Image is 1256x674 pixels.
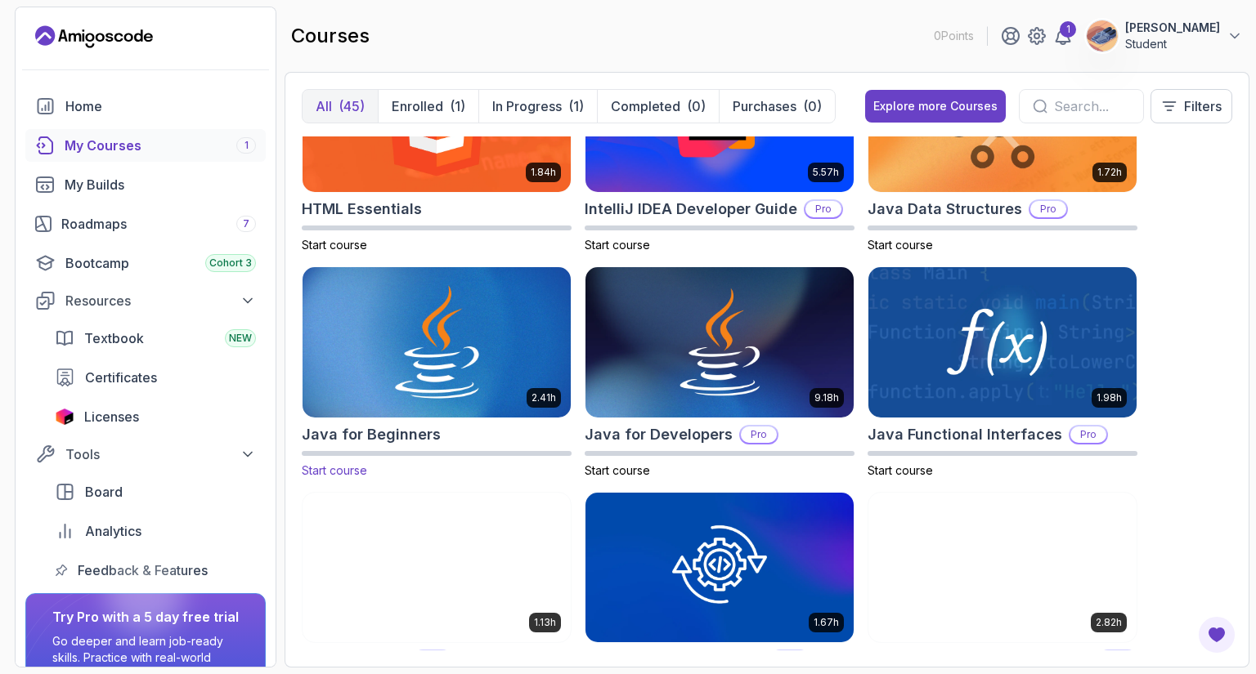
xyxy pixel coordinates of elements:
[45,554,266,587] a: feedback
[1097,166,1122,179] p: 1.72h
[534,616,556,629] p: 1.13h
[302,463,367,477] span: Start course
[531,166,556,179] p: 1.84h
[492,96,562,116] p: In Progress
[84,328,144,348] span: Textbook
[868,648,1092,671] h2: Java Object Oriented Programming
[65,96,256,116] div: Home
[1125,20,1220,36] p: [PERSON_NAME]
[65,444,256,464] div: Tools
[532,391,556,404] p: 2.41h
[813,166,839,179] p: 5.57h
[733,96,796,116] p: Purchases
[597,90,719,123] button: Completed(0)
[1086,20,1243,52] button: user profile image[PERSON_NAME]Student
[1197,615,1236,654] button: Open Feedback Button
[25,286,266,315] button: Resources
[865,90,1006,123] button: Explore more Courses
[478,90,597,123] button: In Progress(1)
[585,493,854,643] img: Java Integration Testing card
[803,96,822,116] div: (0)
[1054,96,1130,116] input: Search...
[244,139,249,152] span: 1
[339,96,365,116] div: (45)
[45,475,266,508] a: board
[814,391,839,404] p: 9.18h
[45,515,266,547] a: analytics
[85,521,141,541] span: Analytics
[1151,89,1232,123] button: Filters
[65,175,256,194] div: My Builds
[303,493,571,643] img: Java Generics card
[585,238,650,252] span: Start course
[243,217,249,230] span: 7
[302,648,406,671] h2: Java Generics
[392,96,443,116] p: Enrolled
[316,96,332,116] p: All
[78,560,208,580] span: Feedback & Features
[65,253,256,273] div: Bootcamp
[868,463,933,477] span: Start course
[35,24,153,50] a: Landing page
[934,28,974,44] p: 0 Points
[1097,391,1122,404] p: 1.98h
[45,361,266,394] a: certificates
[25,208,266,240] a: roadmaps
[868,423,1062,446] h2: Java Functional Interfaces
[25,129,266,162] a: courses
[85,482,123,502] span: Board
[65,291,256,310] div: Resources
[687,96,706,116] div: (0)
[65,136,256,155] div: My Courses
[55,408,74,425] img: jetbrains icon
[585,198,797,221] h2: IntelliJ IDEA Developer Guide
[741,426,777,443] p: Pro
[61,214,256,234] div: Roadmaps
[873,98,998,114] div: Explore more Courses
[45,400,266,433] a: licenses
[585,463,650,477] span: Start course
[1053,26,1073,46] a: 1
[291,23,370,49] h2: courses
[296,264,577,422] img: Java for Beginners card
[868,493,1137,643] img: Java Object Oriented Programming card
[568,96,584,116] div: (1)
[585,423,733,446] h2: Java for Developers
[585,648,764,671] h2: Java Integration Testing
[84,407,139,426] span: Licenses
[1087,20,1118,51] img: user profile image
[450,96,465,116] div: (1)
[229,332,252,345] span: NEW
[1060,21,1076,38] div: 1
[814,616,839,629] p: 1.67h
[1030,201,1066,217] p: Pro
[719,90,835,123] button: Purchases(0)
[25,440,266,469] button: Tools
[868,267,1137,417] img: Java Functional Interfaces card
[25,90,266,123] a: home
[1070,426,1106,443] p: Pro
[868,238,933,252] span: Start course
[85,368,157,387] span: Certificates
[378,90,478,123] button: Enrolled(1)
[25,168,266,201] a: builds
[209,257,252,270] span: Cohort 3
[302,238,367,252] span: Start course
[1096,616,1122,629] p: 2.82h
[611,96,680,116] p: Completed
[45,322,266,355] a: textbook
[1184,96,1222,116] p: Filters
[1125,36,1220,52] p: Student
[805,201,841,217] p: Pro
[302,198,422,221] h2: HTML Essentials
[868,198,1022,221] h2: Java Data Structures
[302,423,441,446] h2: Java for Beginners
[25,247,266,279] a: bootcamp
[585,267,854,417] img: Java for Developers card
[303,90,378,123] button: All(45)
